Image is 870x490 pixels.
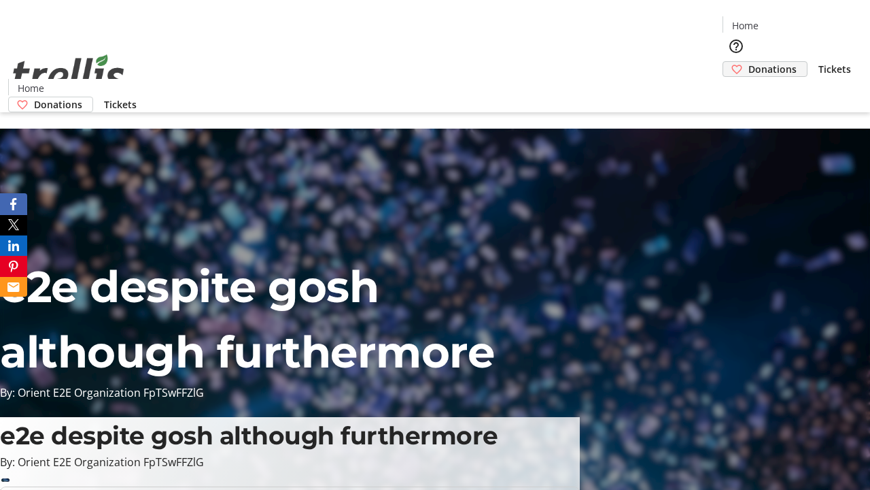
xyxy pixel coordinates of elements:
[9,81,52,95] a: Home
[8,39,129,108] img: Orient E2E Organization FpTSwFFZlG's Logo
[723,33,750,60] button: Help
[732,18,759,33] span: Home
[723,18,767,33] a: Home
[34,97,82,112] span: Donations
[748,62,797,76] span: Donations
[104,97,137,112] span: Tickets
[723,61,807,77] a: Donations
[8,97,93,112] a: Donations
[723,77,750,104] button: Cart
[807,62,862,76] a: Tickets
[93,97,147,112] a: Tickets
[818,62,851,76] span: Tickets
[18,81,44,95] span: Home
